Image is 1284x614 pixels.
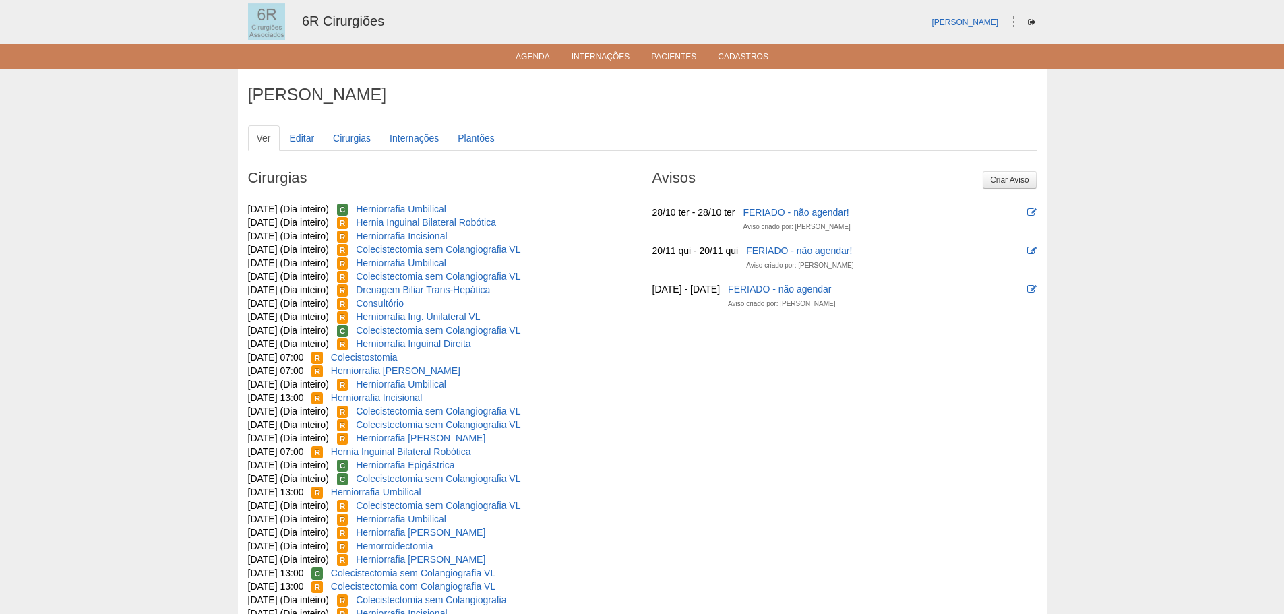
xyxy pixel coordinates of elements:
span: [DATE] (Dia inteiro) [248,338,329,349]
a: Herniorrafia Incisional [356,231,447,241]
span: [DATE] (Dia inteiro) [248,284,329,295]
a: Criar Aviso [983,171,1036,189]
span: [DATE] (Dia inteiro) [248,460,329,470]
a: Colecistectomia sem Colangiografia VL [356,406,520,417]
a: Herniorrafia [PERSON_NAME] [356,527,485,538]
span: [DATE] (Dia inteiro) [248,419,329,430]
span: [DATE] (Dia inteiro) [248,433,329,443]
a: Colecistectomia sem Colangiografia VL [356,271,520,282]
a: Herniorrafia [PERSON_NAME] [356,433,485,443]
a: Hernia Inguinal Bilateral Robótica [356,217,496,228]
h2: Cirurgias [248,164,632,195]
a: Herniorrafia Umbilical [356,379,446,390]
a: Ver [248,125,280,151]
span: Reservada [337,379,348,391]
a: Herniorrafia Ing. Unilateral VL [356,311,480,322]
a: Pacientes [651,52,696,65]
span: Reservada [337,257,348,270]
span: Reservada [337,433,348,445]
span: Reservada [337,419,348,431]
a: FERIADO - não agendar! [743,207,849,218]
span: [DATE] (Dia inteiro) [248,473,329,484]
span: Reservada [337,298,348,310]
div: [DATE] - [DATE] [652,282,721,296]
a: Herniorrafia Epigástrica [356,460,454,470]
span: [DATE] (Dia inteiro) [248,527,329,538]
a: Herniorrafia Inguinal Direita [356,338,470,349]
a: Hemorroidectomia [356,541,433,551]
i: Editar [1027,208,1037,217]
a: Colecistectomia sem Colangiografia VL [356,419,520,430]
span: [DATE] 07:00 [248,352,304,363]
h2: Avisos [652,164,1037,195]
a: FERIADO - não agendar [728,284,831,295]
span: Confirmada [337,460,348,472]
span: [DATE] (Dia inteiro) [248,541,329,551]
span: [DATE] (Dia inteiro) [248,231,329,241]
span: Reservada [311,446,323,458]
a: Colecistectomia sem Colangiografia VL [356,244,520,255]
a: Colecistectomia sem Colangiografia VL [356,325,520,336]
span: Reservada [311,392,323,404]
span: [DATE] 13:00 [248,392,304,403]
span: [DATE] 13:00 [248,567,304,578]
span: [DATE] 13:00 [248,487,304,497]
a: Herniorrafia [PERSON_NAME] [356,554,485,565]
a: Herniorrafia [PERSON_NAME] [331,365,460,376]
span: [DATE] (Dia inteiro) [248,379,329,390]
span: Confirmada [337,325,348,337]
span: Reservada [337,594,348,607]
div: Aviso criado por: [PERSON_NAME] [746,259,853,272]
span: [DATE] (Dia inteiro) [248,554,329,565]
span: Reservada [337,514,348,526]
span: Reservada [337,500,348,512]
span: Confirmada [311,567,323,580]
span: Reservada [337,311,348,324]
a: Drenagem Biliar Trans-Hepática [356,284,490,295]
span: [DATE] (Dia inteiro) [248,271,329,282]
span: [DATE] (Dia inteiro) [248,500,329,511]
span: [DATE] (Dia inteiro) [248,594,329,605]
div: 28/10 ter - 28/10 ter [652,206,735,219]
span: Reservada [337,406,348,418]
span: Reservada [337,244,348,256]
a: Plantões [449,125,503,151]
span: [DATE] (Dia inteiro) [248,217,329,228]
i: Editar [1027,246,1037,255]
i: Sair [1028,18,1035,26]
div: Aviso criado por: [PERSON_NAME] [743,220,850,234]
a: [PERSON_NAME] [931,18,998,27]
span: [DATE] 07:00 [248,446,304,457]
span: [DATE] (Dia inteiro) [248,257,329,268]
a: FERIADO - não agendar! [746,245,852,256]
a: Herniorrafia Umbilical [331,487,421,497]
a: Internações [572,52,630,65]
div: Aviso criado por: [PERSON_NAME] [728,297,835,311]
span: [DATE] (Dia inteiro) [248,298,329,309]
span: [DATE] (Dia inteiro) [248,204,329,214]
span: Reservada [337,271,348,283]
a: 6R Cirurgiões [302,13,384,28]
span: [DATE] (Dia inteiro) [248,514,329,524]
h1: [PERSON_NAME] [248,86,1037,103]
span: Reservada [337,554,348,566]
span: [DATE] (Dia inteiro) [248,244,329,255]
div: 20/11 qui - 20/11 qui [652,244,739,257]
a: Cadastros [718,52,768,65]
a: Colecistectomia sem Colangiografia VL [356,500,520,511]
span: [DATE] 07:00 [248,365,304,376]
a: Consultório [356,298,404,309]
a: Agenda [516,52,550,65]
span: Reservada [337,284,348,297]
span: Reservada [311,581,323,593]
span: [DATE] (Dia inteiro) [248,406,329,417]
i: Editar [1027,284,1037,294]
span: Confirmada [337,473,348,485]
a: Herniorrafia Umbilical [356,514,446,524]
a: Herniorrafia Umbilical [356,204,446,214]
a: Internações [381,125,448,151]
a: Cirurgias [324,125,379,151]
a: Hernia Inguinal Bilateral Robótica [331,446,471,457]
a: Editar [281,125,324,151]
a: Herniorrafia Umbilical [356,257,446,268]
